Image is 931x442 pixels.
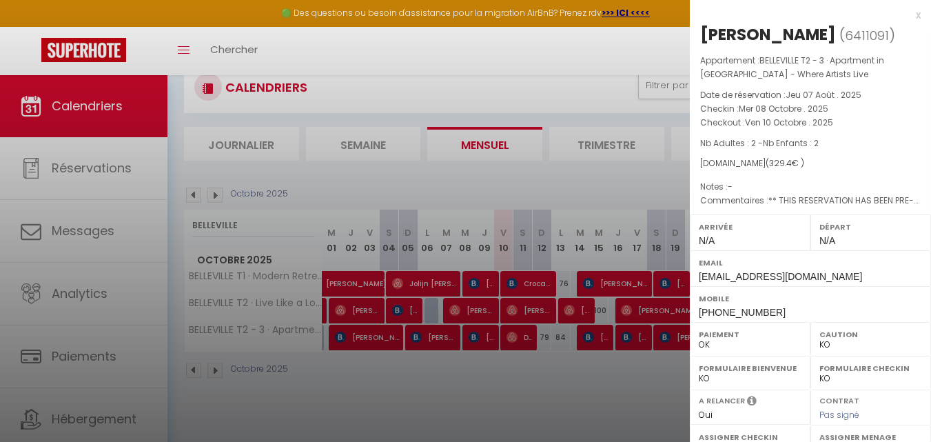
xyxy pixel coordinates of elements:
[700,137,819,149] span: Nb Adultes : 2 -
[690,7,921,23] div: x
[728,181,733,192] span: -
[739,103,828,114] span: Mer 08 Octobre . 2025
[699,307,786,318] span: [PHONE_NUMBER]
[700,102,921,116] p: Checkin :
[766,157,804,169] span: ( € )
[763,137,819,149] span: Nb Enfants : 2
[699,395,745,407] label: A relancer
[700,157,921,170] div: [DOMAIN_NAME]
[699,256,922,270] label: Email
[699,328,801,341] label: Paiement
[699,361,801,375] label: Formulaire Bienvenue
[819,361,922,375] label: Formulaire Checkin
[747,395,757,410] i: Sélectionner OUI si vous souhaiter envoyer les séquences de messages post-checkout
[699,271,862,282] span: [EMAIL_ADDRESS][DOMAIN_NAME]
[699,220,801,234] label: Arrivée
[699,292,922,305] label: Mobile
[700,88,921,102] p: Date de réservation :
[700,194,921,208] p: Commentaires :
[819,409,859,421] span: Pas signé
[699,235,715,246] span: N/A
[839,26,895,45] span: ( )
[745,117,833,128] span: Ven 10 Octobre . 2025
[700,54,884,80] span: BELLEVILLE T2 - 3 · Apartment in [GEOGRAPHIC_DATA] - Where Artists Live
[700,180,921,194] p: Notes :
[700,23,836,46] div: [PERSON_NAME]
[819,235,835,246] span: N/A
[819,395,859,404] label: Contrat
[819,328,922,341] label: Caution
[786,89,861,101] span: Jeu 07 Août . 2025
[700,54,921,81] p: Appartement :
[769,157,792,169] span: 329.4
[819,220,922,234] label: Départ
[845,27,889,44] span: 6411091
[700,116,921,130] p: Checkout :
